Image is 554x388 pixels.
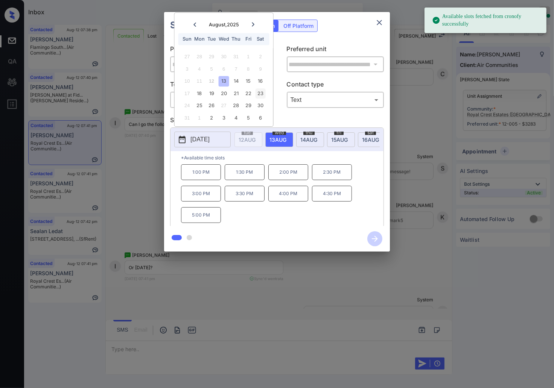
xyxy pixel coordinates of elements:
p: [DATE] [190,135,210,144]
div: Choose Thursday, August 28th, 2025 [231,101,241,111]
div: Not available Tuesday, August 5th, 2025 [207,64,217,74]
div: Not available Saturday, August 9th, 2025 [255,64,265,74]
div: Not available Wednesday, August 6th, 2025 [219,64,229,74]
div: Not available Monday, August 4th, 2025 [194,64,204,74]
div: Fri [243,34,253,44]
div: Thu [231,34,241,44]
p: 2:30 PM [312,164,352,180]
div: Choose Wednesday, September 3rd, 2025 [219,113,229,123]
div: Mon [194,34,204,44]
p: *Available time slots [181,151,384,164]
div: Not available Sunday, August 24th, 2025 [182,101,192,111]
div: date-select [358,132,386,147]
p: Select slot [170,115,384,127]
p: Preferred unit [287,44,384,56]
span: 13 AUG [269,136,286,143]
div: Choose Wednesday, August 13th, 2025 [219,76,229,86]
div: Not available Tuesday, August 12th, 2025 [207,76,217,86]
div: Text [289,94,382,106]
div: Sat [255,34,265,44]
span: 14 AUG [300,136,317,143]
div: In Person [172,94,266,106]
div: Choose Tuesday, August 19th, 2025 [207,88,217,99]
div: Not available Thursday, August 7th, 2025 [231,64,241,74]
p: 5:00 PM [181,207,221,223]
div: Choose Friday, August 22nd, 2025 [243,88,253,99]
div: Choose Friday, August 15th, 2025 [243,76,253,86]
span: 16 AUG [362,136,379,143]
div: Choose Thursday, August 14th, 2025 [231,76,241,86]
p: Tour type [170,80,268,92]
p: 3:00 PM [181,186,221,202]
span: 15 AUG [331,136,348,143]
div: Choose Saturday, August 23rd, 2025 [255,88,265,99]
div: Not available Tuesday, July 29th, 2025 [207,52,217,62]
div: Wed [219,34,229,44]
div: Not available Thursday, July 31st, 2025 [231,52,241,62]
div: Choose Tuesday, August 26th, 2025 [207,101,217,111]
div: Choose Tuesday, September 2nd, 2025 [207,113,217,123]
h2: Schedule Tour [164,12,241,38]
div: Not available Sunday, August 31st, 2025 [182,113,192,123]
div: Sun [182,34,192,44]
span: fri [334,130,344,135]
span: thu [303,130,315,135]
div: Choose Saturday, August 30th, 2025 [255,101,265,111]
div: Not available Sunday, August 17th, 2025 [182,88,192,99]
div: Choose Monday, August 18th, 2025 [194,88,204,99]
div: Not available Monday, August 11th, 2025 [194,76,204,86]
span: wed [272,130,286,135]
div: Not available Sunday, July 27th, 2025 [182,52,192,62]
p: 4:30 PM [312,186,352,202]
div: Choose Wednesday, August 20th, 2025 [219,88,229,99]
button: [DATE] [174,132,231,147]
div: Not available Wednesday, August 27th, 2025 [219,101,229,111]
p: Preferred community [170,44,268,56]
div: Off Platform [280,20,317,32]
button: btn-next [363,229,387,249]
div: Not available Friday, August 8th, 2025 [243,64,253,74]
div: month 2025-08 [177,51,271,124]
div: Choose Thursday, August 21st, 2025 [231,88,241,99]
button: close [372,15,387,30]
div: Choose Saturday, September 6th, 2025 [255,113,265,123]
p: 2:00 PM [268,164,308,180]
div: date-select [265,132,293,147]
div: Choose Thursday, September 4th, 2025 [231,113,241,123]
div: Not available Sunday, August 3rd, 2025 [182,64,192,74]
p: Contact type [287,80,384,92]
span: sat [365,130,376,135]
div: Not available Wednesday, July 30th, 2025 [219,52,229,62]
div: Not available Saturday, August 2nd, 2025 [255,52,265,62]
p: 4:00 PM [268,186,308,202]
div: Choose Saturday, August 16th, 2025 [255,76,265,86]
p: 3:30 PM [225,186,265,202]
div: date-select [296,132,324,147]
p: 1:00 PM [181,164,221,180]
div: Not available Monday, September 1st, 2025 [194,113,204,123]
div: date-select [327,132,355,147]
div: Choose Monday, August 25th, 2025 [194,101,204,111]
div: Choose Friday, September 5th, 2025 [243,113,253,123]
div: Not available Monday, July 28th, 2025 [194,52,204,62]
div: Tue [207,34,217,44]
div: Available slots fetched from cronofy successfully [432,10,540,31]
div: Not available Sunday, August 10th, 2025 [182,76,192,86]
div: Choose Friday, August 29th, 2025 [243,101,253,111]
div: Not available Friday, August 1st, 2025 [243,52,253,62]
p: 1:30 PM [225,164,265,180]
